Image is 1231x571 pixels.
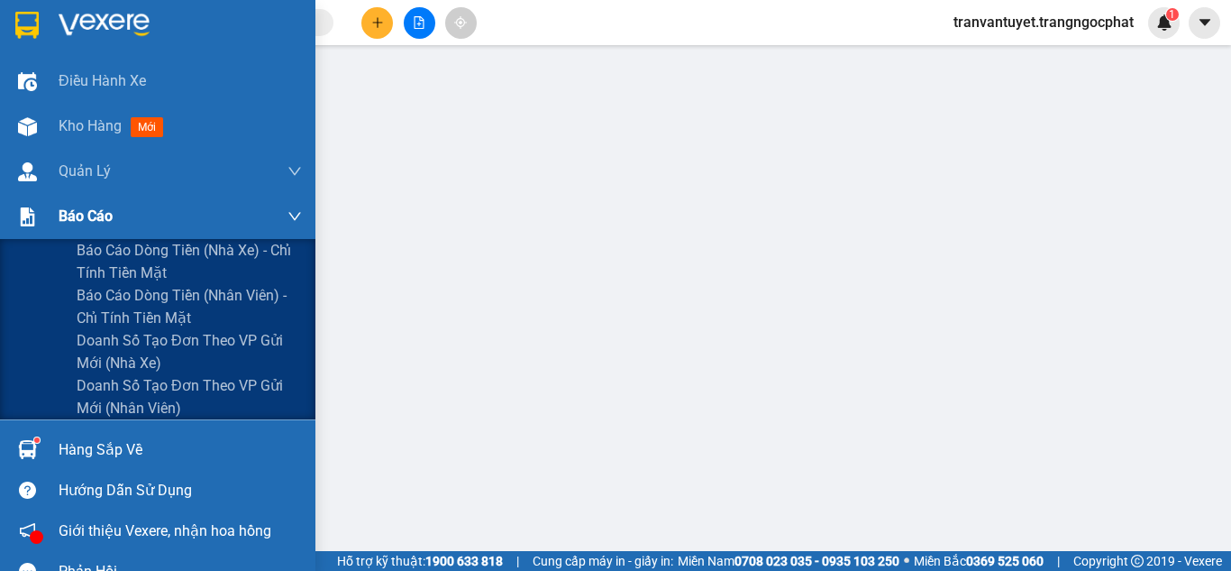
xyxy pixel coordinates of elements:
[361,7,393,39] button: plus
[939,11,1148,33] span: tranvantuyet.trangngocphat
[19,522,36,539] span: notification
[59,477,302,504] div: Hướng dẫn sử dụng
[1166,8,1179,21] sup: 1
[914,551,1044,571] span: Miền Bắc
[533,551,673,571] span: Cung cấp máy in - giấy in:
[904,557,909,565] span: ⚪️
[19,482,36,499] span: question-circle
[34,437,40,443] sup: 1
[734,554,899,568] strong: 0708 023 035 - 0935 103 250
[59,437,302,464] div: Hàng sắp về
[77,239,302,284] span: Báo cáo dòng tiền (nhà xe) - chỉ tính tiền mặt
[445,7,477,39] button: aim
[1189,7,1220,39] button: caret-down
[59,160,111,182] span: Quản Lý
[454,16,467,29] span: aim
[1057,551,1060,571] span: |
[131,117,163,137] span: mới
[287,164,302,179] span: down
[516,551,519,571] span: |
[18,440,37,459] img: warehouse-icon
[1197,14,1213,31] span: caret-down
[371,16,384,29] span: plus
[18,207,37,226] img: solution-icon
[1131,555,1144,567] span: copyright
[18,162,37,181] img: warehouse-icon
[15,12,39,39] img: logo-vxr
[18,72,37,91] img: warehouse-icon
[287,209,302,224] span: down
[678,551,899,571] span: Miền Nam
[337,551,503,571] span: Hỗ trợ kỹ thuật:
[59,520,271,542] span: Giới thiệu Vexere, nhận hoa hồng
[1169,8,1175,21] span: 1
[18,117,37,136] img: warehouse-icon
[59,117,122,134] span: Kho hàng
[59,69,146,92] span: Điều hành xe
[59,205,113,227] span: Báo cáo
[1156,14,1172,31] img: icon-new-feature
[77,374,302,419] span: Doanh số tạo đơn theo VP gửi mới (nhân viên)
[413,16,425,29] span: file-add
[966,554,1044,568] strong: 0369 525 060
[77,284,302,329] span: Báo cáo dòng tiền (nhân viên) - chỉ tính tiền mặt
[425,554,503,568] strong: 1900 633 818
[404,7,435,39] button: file-add
[77,329,302,374] span: Doanh số tạo đơn theo VP gửi mới (nhà xe)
